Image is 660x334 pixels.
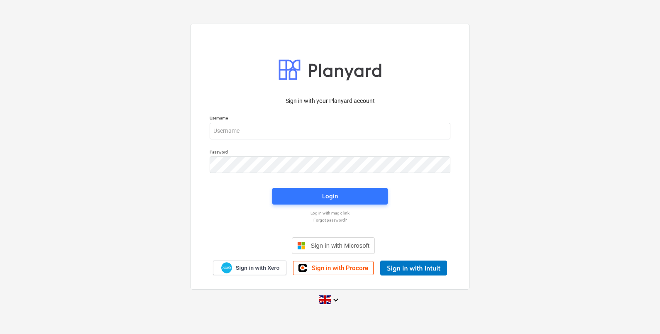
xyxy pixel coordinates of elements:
img: Xero logo [221,262,232,273]
span: Sign in with Procore [312,264,368,272]
a: Log in with magic link [205,210,455,216]
button: Login [272,188,388,205]
span: Sign in with Microsoft [310,242,369,249]
a: Sign in with Xero [213,261,287,275]
p: Password [210,149,450,156]
input: Username [210,123,450,139]
a: Forgot password? [205,217,455,223]
img: Microsoft logo [297,241,306,250]
p: Sign in with your Planyard account [210,97,450,105]
span: Sign in with Xero [236,264,279,272]
p: Username [210,115,450,122]
i: keyboard_arrow_down [331,295,341,305]
a: Sign in with Procore [293,261,374,275]
div: Login [322,191,338,202]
